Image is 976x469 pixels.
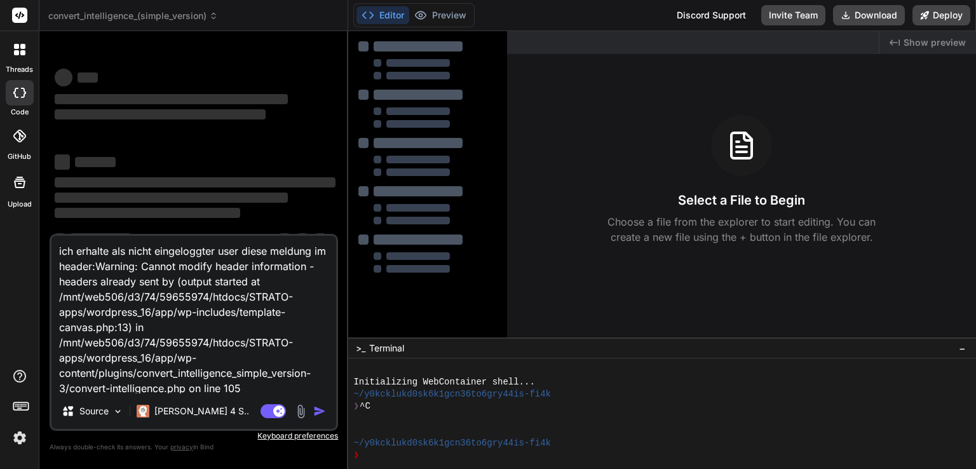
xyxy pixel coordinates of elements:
span: ❯ [353,449,360,461]
span: ❯ [353,400,360,412]
span: ‌ [55,233,65,243]
button: Deploy [912,5,970,25]
label: Upload [8,199,32,210]
span: ~/y0kcklukd0sk6k1gcn36to6gry44is-fi4k [353,388,551,400]
span: ‌ [75,157,116,167]
span: ‌ [70,233,131,243]
h3: Select a File to Begin [678,191,805,209]
p: Keyboard preferences [50,431,338,441]
p: [PERSON_NAME] 4 S.. [154,405,249,418]
span: − [959,342,966,355]
span: ‌ [55,94,288,104]
span: convert_intelligence_(simple_version) [48,10,218,22]
button: Preview [409,6,471,24]
button: − [956,338,968,358]
span: ‌ [55,69,72,86]
span: ‌ [78,72,98,83]
span: Initializing WebContainer shell... [353,376,534,388]
textarea: ich erhalte als nicht eingeloggter user diese meldung im header:Warning: Cannot modify header inf... [51,236,336,393]
button: Download [833,5,905,25]
span: ‌ [55,154,70,170]
label: threads [6,64,33,75]
span: Terminal [369,342,404,355]
span: ‌ [55,109,266,119]
span: ^C [360,400,370,412]
label: code [11,107,29,118]
span: ‌ [55,177,335,187]
p: Source [79,405,109,418]
button: Invite Team [761,5,825,25]
span: privacy [170,443,193,451]
div: Discord Support [669,5,754,25]
span: >_ [356,342,365,355]
img: attachment [294,404,308,419]
span: ‌ [315,233,325,243]
span: ‌ [280,233,290,243]
span: ‌ [55,193,288,203]
span: Show preview [904,36,966,49]
p: Choose a file from the explorer to start editing. You can create a new file using the + button in... [599,214,884,245]
img: settings [9,427,30,449]
p: Always double-check its answers. Your in Bind [50,441,338,453]
button: Editor [356,6,409,24]
img: Pick Models [112,406,123,417]
img: Claude 4 Sonnet [137,405,149,418]
span: ‌ [55,208,240,218]
label: GitHub [8,151,31,162]
img: icon [313,405,326,418]
span: ~/y0kcklukd0sk6k1gcn36to6gry44is-fi4k [353,437,551,449]
span: ‌ [297,233,308,243]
